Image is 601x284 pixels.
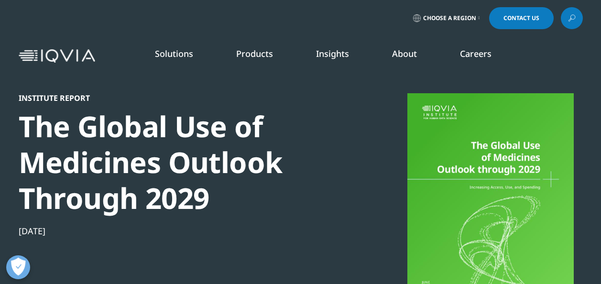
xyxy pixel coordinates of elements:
img: IQVIA Healthcare Information Technology and Pharma Clinical Research Company [19,49,95,63]
a: Solutions [155,48,193,59]
span: Choose a Region [423,14,476,22]
div: Institute Report [19,93,347,103]
div: The Global Use of Medicines Outlook Through 2029 [19,109,347,216]
a: Insights [316,48,349,59]
a: About [392,48,417,59]
div: [DATE] [19,225,347,237]
button: Open Preferences [6,255,30,279]
span: Contact Us [503,15,539,21]
a: Careers [460,48,492,59]
nav: Primary [99,33,583,78]
a: Products [236,48,273,59]
a: Contact Us [489,7,554,29]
